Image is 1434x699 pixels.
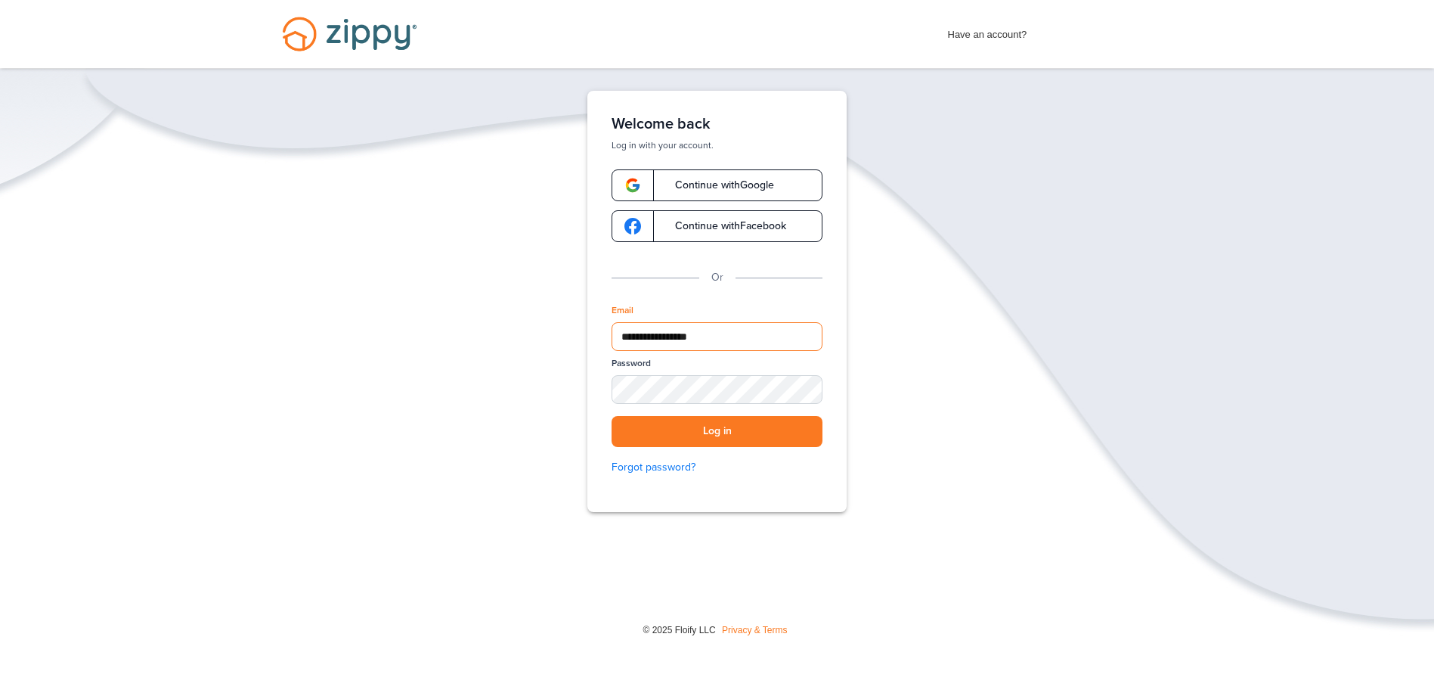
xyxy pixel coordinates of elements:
[643,625,715,635] span: © 2025 Floify LLC
[612,115,822,133] h1: Welcome back
[612,375,822,404] input: Password
[1392,663,1430,695] img: Back to Top
[722,625,787,635] a: Privacy & Terms
[612,139,822,151] p: Log in with your account.
[612,322,822,351] input: Email
[612,459,822,476] a: Forgot password?
[660,180,774,191] span: Continue with Google
[612,304,633,317] label: Email
[711,269,723,286] p: Or
[612,169,822,201] a: google-logoContinue withGoogle
[948,19,1027,43] span: Have an account?
[624,218,641,235] img: google-logo
[660,221,786,231] span: Continue with Facebook
[612,416,822,447] button: Log in
[612,210,822,242] a: google-logoContinue withFacebook
[612,357,651,370] label: Password
[624,177,641,194] img: google-logo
